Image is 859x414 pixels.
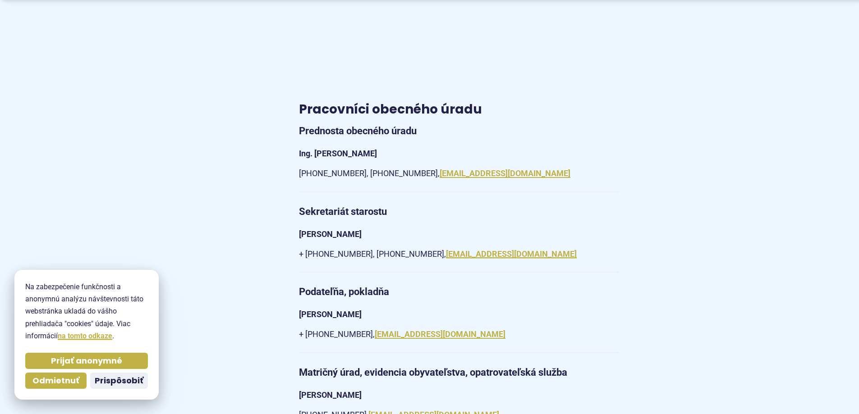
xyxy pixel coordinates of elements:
p: Na zabezpečenie funkčnosti a anonymnú analýzu návštevnosti táto webstránka ukladá do vášho prehli... [25,281,148,342]
button: Odmietnuť [25,373,87,389]
a: [EMAIL_ADDRESS][DOMAIN_NAME] [440,168,570,178]
strong: [PERSON_NAME] [299,309,362,319]
span: Pracovníci obecného úradu [299,100,482,118]
button: Prispôsobiť [90,373,148,389]
p: + [PHONE_NUMBER], [299,328,619,341]
strong: Podateľňa, pokladňa [299,286,389,297]
a: na tomto odkaze [58,332,112,340]
strong: Prednosta obecného úradu [299,125,417,136]
span: Odmietnuť [32,376,79,386]
a: [EMAIL_ADDRESS][DOMAIN_NAME] [375,329,505,339]
button: Prijať anonymné [25,353,148,369]
p: [PHONE_NUMBER], [PHONE_NUMBER], [299,167,619,181]
a: [EMAIL_ADDRESS][DOMAIN_NAME] [446,249,577,259]
strong: Sekretariát starostu [299,206,387,217]
p: + [PHONE_NUMBER], [PHONE_NUMBER], [299,247,619,261]
strong: [PERSON_NAME] [299,229,362,239]
strong: [PERSON_NAME] [299,390,362,400]
strong: Ing. [PERSON_NAME] [299,149,377,158]
span: Prispôsobiť [95,376,143,386]
strong: Matričný úrad, evidencia obyvateľstva, opatrovateľská služba [299,367,567,378]
span: Prijať anonymné [51,356,122,366]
